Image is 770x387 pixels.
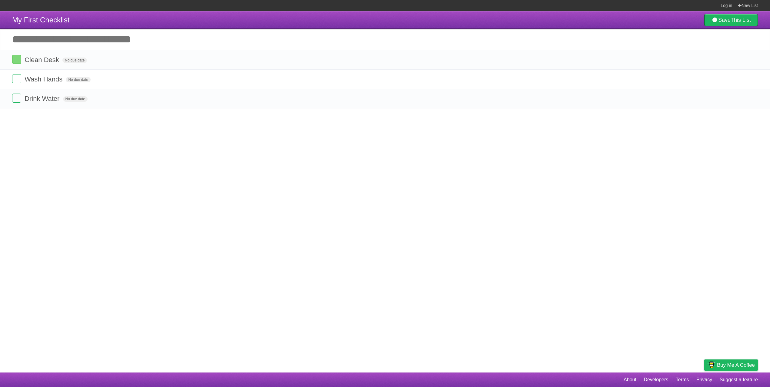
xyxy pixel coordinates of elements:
label: Done [12,94,21,103]
span: No due date [63,96,88,102]
label: Done [12,74,21,83]
a: Developers [644,374,668,385]
span: Buy me a coffee [717,360,755,370]
span: Drink Water [25,95,61,102]
a: Buy me a coffee [704,359,758,371]
span: No due date [62,58,87,63]
span: Wash Hands [25,75,64,83]
a: Terms [676,374,689,385]
a: SaveThis List [704,14,758,26]
span: My First Checklist [12,16,69,24]
span: No due date [66,77,90,82]
a: About [624,374,636,385]
img: Buy me a coffee [707,360,715,370]
a: Privacy [696,374,712,385]
b: This List [731,17,751,23]
a: Suggest a feature [720,374,758,385]
span: Clean Desk [25,56,61,64]
label: Done [12,55,21,64]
